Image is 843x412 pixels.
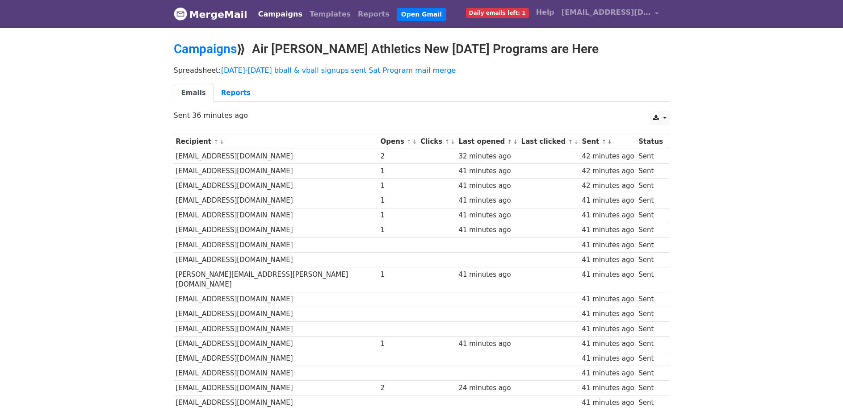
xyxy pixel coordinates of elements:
td: Sent [636,237,665,252]
a: Campaigns [255,5,306,23]
td: [EMAIL_ADDRESS][DOMAIN_NAME] [174,223,378,237]
div: 41 minutes ago [459,181,517,191]
div: 41 minutes ago [459,270,517,280]
td: Sent [636,149,665,164]
td: Sent [636,307,665,321]
td: [EMAIL_ADDRESS][DOMAIN_NAME] [174,252,378,267]
div: 41 minutes ago [459,210,517,221]
td: Sent [636,395,665,410]
td: Sent [636,366,665,381]
td: [EMAIL_ADDRESS][DOMAIN_NAME] [174,351,378,366]
a: ↓ [450,138,455,145]
td: Sent [636,292,665,307]
div: 41 minutes ago [459,339,517,349]
div: 41 minutes ago [582,398,634,408]
div: 41 minutes ago [582,240,634,250]
a: ↑ [407,138,411,145]
div: 1 [381,196,416,206]
div: 1 [381,181,416,191]
a: [EMAIL_ADDRESS][DOMAIN_NAME] [558,4,663,25]
a: [DATE]-[DATE] bball & vball signups sent Sat Program mail merge [221,66,456,75]
div: 41 minutes ago [582,270,634,280]
a: Daily emails left: 1 [462,4,533,21]
a: Reports [354,5,393,23]
div: 1 [381,339,416,349]
td: Sent [636,381,665,395]
div: 2 [381,383,416,393]
td: Sent [636,321,665,336]
td: [EMAIL_ADDRESS][DOMAIN_NAME] [174,292,378,307]
td: Sent [636,164,665,179]
td: Sent [636,223,665,237]
th: Last clicked [519,134,580,149]
td: [EMAIL_ADDRESS][DOMAIN_NAME] [174,336,378,351]
a: Reports [214,84,258,102]
span: Daily emails left: 1 [466,8,529,18]
td: Sent [636,179,665,193]
a: ↓ [219,138,224,145]
a: ↓ [412,138,417,145]
a: ↑ [568,138,573,145]
div: 32 minutes ago [459,151,517,162]
div: 41 minutes ago [582,368,634,379]
p: Sent 36 minutes ago [174,111,670,120]
td: Sent [636,208,665,223]
td: Sent [636,351,665,366]
th: Opens [378,134,419,149]
span: [EMAIL_ADDRESS][DOMAIN_NAME] [562,7,651,18]
div: 41 minutes ago [582,309,634,319]
a: Emails [174,84,214,102]
td: [PERSON_NAME][EMAIL_ADDRESS][PERSON_NAME][DOMAIN_NAME] [174,267,378,292]
td: Sent [636,336,665,351]
td: [EMAIL_ADDRESS][DOMAIN_NAME] [174,149,378,164]
div: 41 minutes ago [459,196,517,206]
h2: ⟫ Air [PERSON_NAME] Athletics New [DATE] Programs are Here [174,42,670,57]
td: Sent [636,193,665,208]
div: 41 minutes ago [582,383,634,393]
a: Templates [306,5,354,23]
div: 24 minutes ago [459,383,517,393]
div: 41 minutes ago [582,196,634,206]
th: Status [636,134,665,149]
div: 42 minutes ago [582,166,634,176]
td: [EMAIL_ADDRESS][DOMAIN_NAME] [174,381,378,395]
td: [EMAIL_ADDRESS][DOMAIN_NAME] [174,237,378,252]
div: 1 [381,225,416,235]
a: Help [533,4,558,21]
div: 1 [381,166,416,176]
div: 41 minutes ago [582,339,634,349]
div: 42 minutes ago [582,181,634,191]
a: ↓ [513,138,518,145]
a: ↑ [214,138,218,145]
div: 41 minutes ago [582,324,634,334]
div: 41 minutes ago [582,225,634,235]
div: 41 minutes ago [582,210,634,221]
div: 41 minutes ago [582,255,634,265]
div: 42 minutes ago [582,151,634,162]
img: MergeMail logo [174,7,187,21]
div: 41 minutes ago [582,354,634,364]
td: [EMAIL_ADDRESS][DOMAIN_NAME] [174,395,378,410]
td: Sent [636,252,665,267]
div: 41 minutes ago [459,225,517,235]
a: MergeMail [174,5,247,24]
div: 1 [381,270,416,280]
div: 2 [381,151,416,162]
p: Spreadsheet: [174,66,670,75]
a: ↑ [507,138,512,145]
a: ↑ [445,138,449,145]
th: Last opened [457,134,519,149]
td: [EMAIL_ADDRESS][DOMAIN_NAME] [174,307,378,321]
a: ↓ [607,138,612,145]
td: [EMAIL_ADDRESS][DOMAIN_NAME] [174,321,378,336]
td: [EMAIL_ADDRESS][DOMAIN_NAME] [174,179,378,193]
a: Open Gmail [397,8,446,21]
td: [EMAIL_ADDRESS][DOMAIN_NAME] [174,193,378,208]
th: Recipient [174,134,378,149]
a: ↓ [574,138,579,145]
div: 1 [381,210,416,221]
div: 41 minutes ago [582,294,634,304]
td: Sent [636,267,665,292]
td: [EMAIL_ADDRESS][DOMAIN_NAME] [174,366,378,381]
a: Campaigns [174,42,237,56]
